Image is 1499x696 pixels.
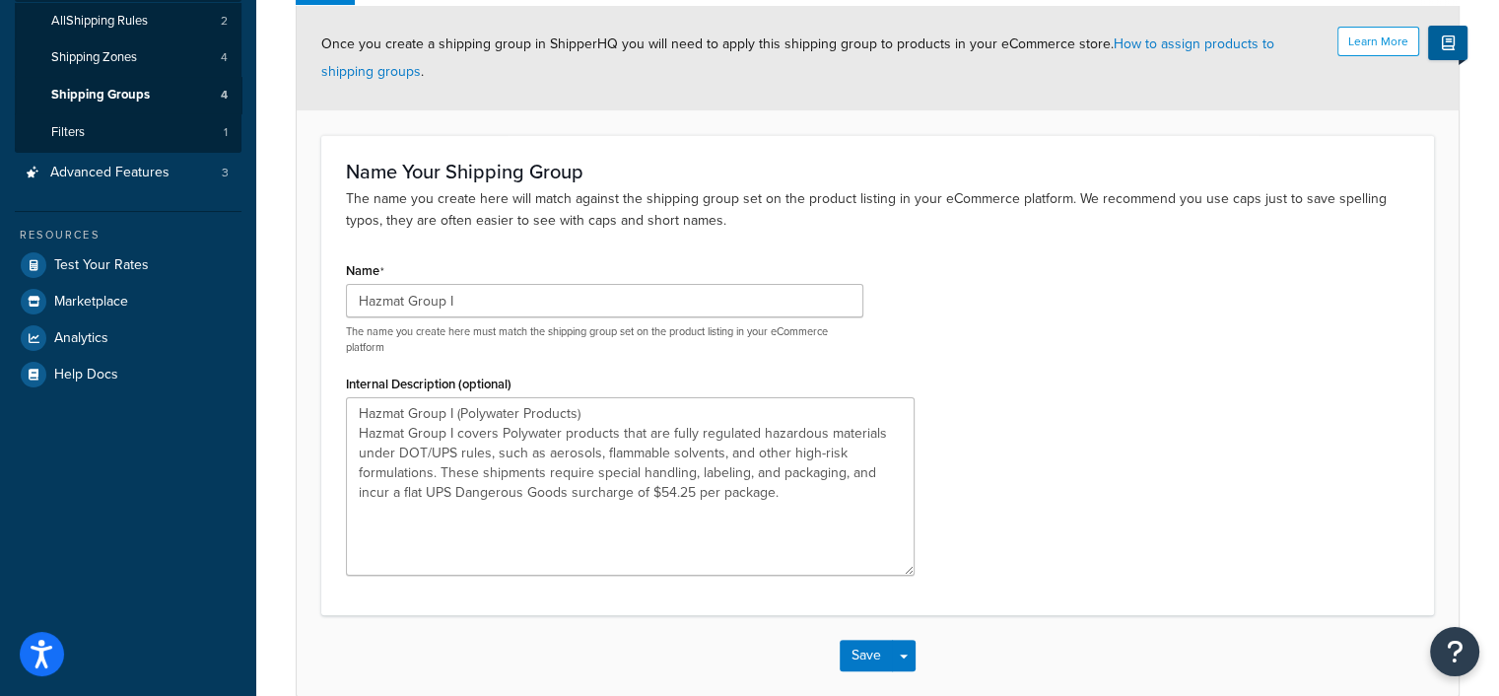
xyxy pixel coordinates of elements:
[51,49,137,66] span: Shipping Zones
[15,114,241,151] a: Filters1
[54,294,128,311] span: Marketplace
[346,324,863,355] p: The name you create here must match the shipping group set on the product listing in your eCommer...
[15,3,241,39] a: AllShipping Rules2
[50,165,170,181] span: Advanced Features
[51,87,150,104] span: Shipping Groups
[221,13,228,30] span: 2
[15,284,241,319] a: Marketplace
[1430,627,1479,676] button: Open Resource Center
[15,114,241,151] li: Filters
[1337,27,1419,56] button: Learn More
[1428,26,1467,60] button: Show Help Docs
[54,257,149,274] span: Test Your Rates
[224,124,228,141] span: 1
[15,77,241,113] a: Shipping Groups4
[346,377,511,391] label: Internal Description (optional)
[346,161,1409,182] h3: Name Your Shipping Group
[15,357,241,392] a: Help Docs
[321,34,1274,82] span: Once you create a shipping group in ShipperHQ you will need to apply this shipping group to produ...
[15,247,241,283] a: Test Your Rates
[222,165,229,181] span: 3
[346,397,915,576] textarea: Hazmat Group I (Polywater Products) Hazmat Group I covers Polywater products that are fully regul...
[221,49,228,66] span: 4
[15,155,241,191] a: Advanced Features3
[15,39,241,76] li: Shipping Zones
[54,330,108,347] span: Analytics
[15,227,241,244] div: Resources
[221,87,228,104] span: 4
[15,39,241,76] a: Shipping Zones4
[15,77,241,113] li: Shipping Groups
[51,13,148,30] span: All Shipping Rules
[54,367,118,383] span: Help Docs
[15,320,241,356] a: Analytics
[346,188,1409,232] p: The name you create here will match against the shipping group set on the product listing in your...
[51,124,85,141] span: Filters
[15,155,241,191] li: Advanced Features
[840,640,893,671] button: Save
[346,263,384,279] label: Name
